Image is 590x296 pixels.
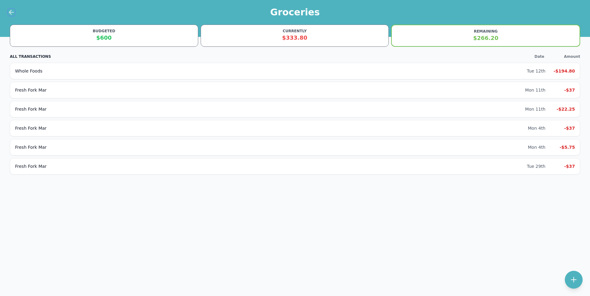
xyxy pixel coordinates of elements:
div: -$5.75 [550,144,575,150]
div: -$37 [550,163,575,169]
div: Tue 29th [527,163,545,169]
div: $266.20 [395,34,576,42]
div: Fresh Fork Mar [15,87,525,93]
h1: Groceries [270,7,320,18]
h2: ALL TRANSACTIONS [10,54,51,59]
div: BUDGETED [14,29,194,34]
div: Tue 12th [527,68,545,74]
div: $600 [14,34,194,42]
div: -$194.80 [550,68,575,74]
div: Amount [564,54,580,59]
div: Mon 4th [528,125,545,131]
div: Fresh Fork Mar [15,144,528,150]
div: REMAINING [395,29,576,34]
div: Fresh Fork Mar [15,106,525,112]
div: Whole Foods [15,68,527,74]
div: -$37 [550,125,575,131]
div: Mon 11th [525,87,545,93]
div: Fresh Fork Mar [15,163,527,169]
div: -$37 [550,87,575,93]
div: Mon 11th [525,106,545,112]
div: Fresh Fork Mar [15,125,528,131]
div: Mon 4th [528,144,545,150]
div: -$22.25 [550,106,575,112]
div: CURRENTLY [205,29,385,34]
div: $333.80 [205,34,385,42]
div: Date [534,54,544,59]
